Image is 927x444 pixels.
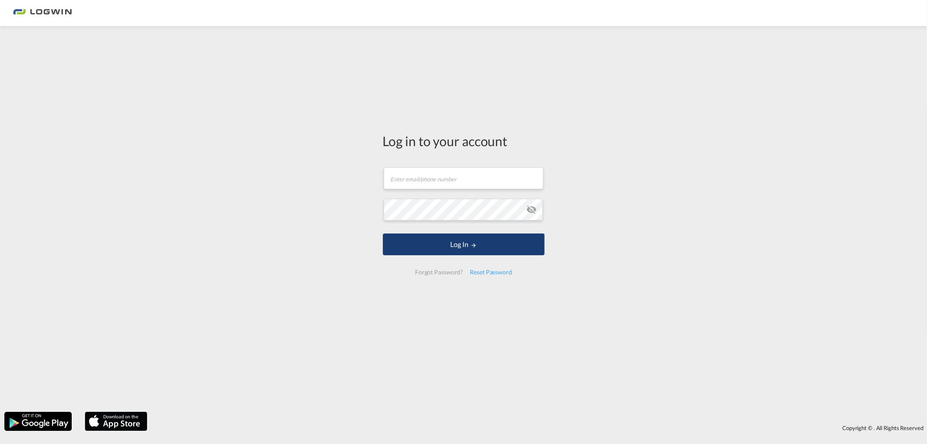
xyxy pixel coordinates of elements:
[383,234,545,255] button: LOGIN
[412,264,466,280] div: Forgot Password?
[84,411,148,432] img: apple.png
[3,411,73,432] img: google.png
[384,167,543,189] input: Enter email/phone number
[383,132,545,150] div: Log in to your account
[13,3,72,23] img: 2761ae10d95411efa20a1f5e0282d2d7.png
[526,204,537,215] md-icon: icon-eye-off
[466,264,515,280] div: Reset Password
[152,421,927,435] div: Copyright © . All Rights Reserved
